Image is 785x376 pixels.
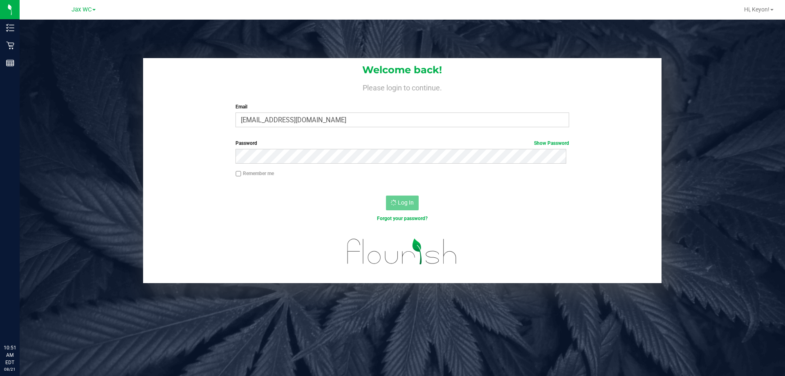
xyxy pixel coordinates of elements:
[337,231,467,272] img: flourish_logo.svg
[6,59,14,67] inline-svg: Reports
[143,65,662,75] h1: Welcome back!
[4,366,16,372] p: 08/21
[534,140,569,146] a: Show Password
[235,140,257,146] span: Password
[6,24,14,32] inline-svg: Inventory
[4,344,16,366] p: 10:51 AM EDT
[377,216,428,221] a: Forgot your password?
[398,199,414,206] span: Log In
[235,103,569,110] label: Email
[744,6,769,13] span: Hi, Keyon!
[386,196,419,210] button: Log In
[235,170,274,177] label: Remember me
[143,82,662,92] h4: Please login to continue.
[72,6,92,13] span: Jax WC
[235,171,241,177] input: Remember me
[6,41,14,50] inline-svg: Retail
